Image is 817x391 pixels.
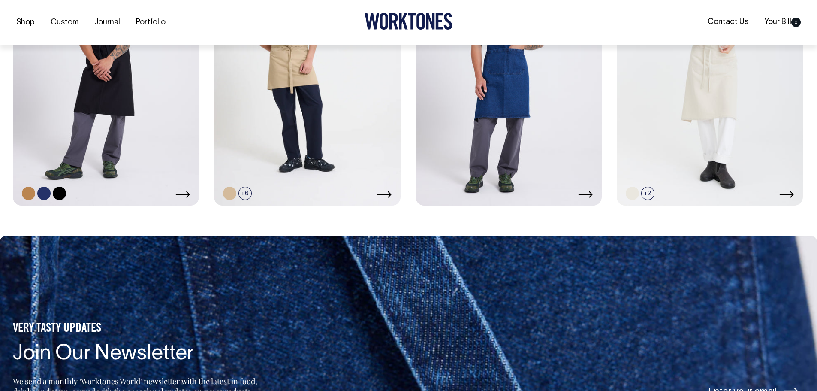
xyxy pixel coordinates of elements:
a: Your Bill0 [761,15,804,29]
a: Journal [91,15,124,30]
span: +2 [641,187,654,200]
span: 0 [791,18,801,27]
span: +6 [238,187,252,200]
a: Custom [47,15,82,30]
a: Contact Us [704,15,752,29]
a: Portfolio [133,15,169,30]
a: Shop [13,15,38,30]
h4: Join Our Newsletter [13,343,260,366]
h5: VERY TASTY UPDATES [13,321,260,336]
